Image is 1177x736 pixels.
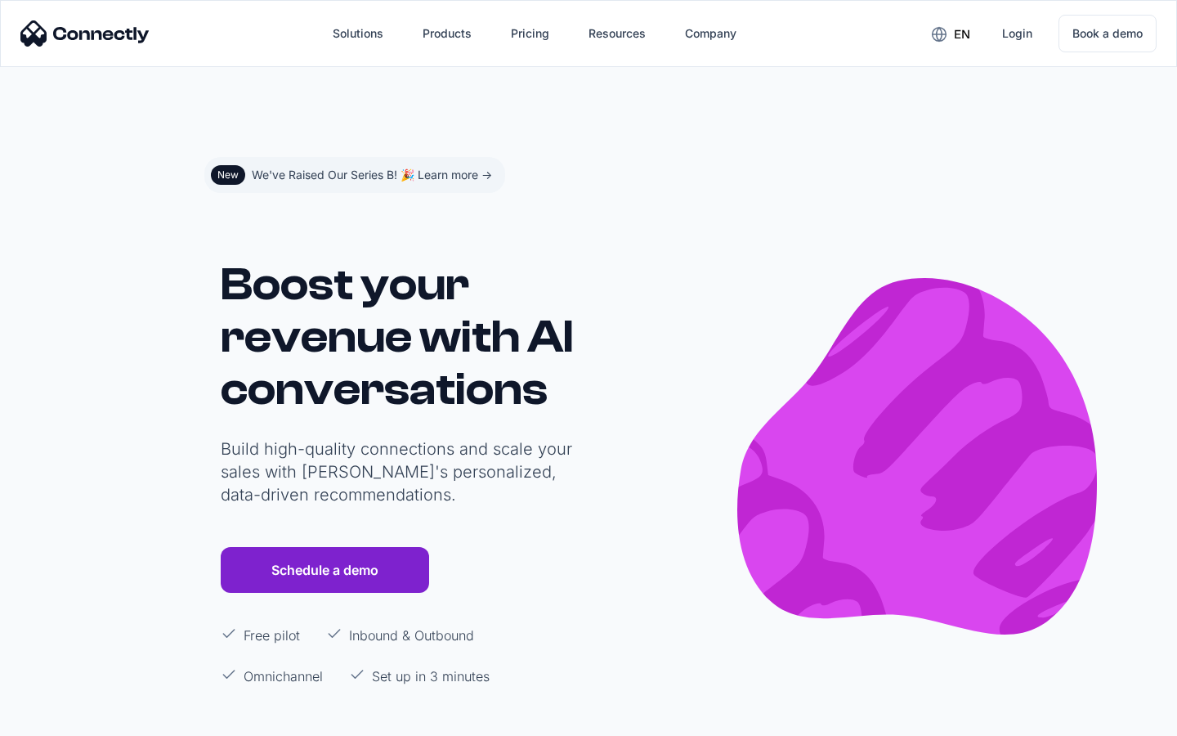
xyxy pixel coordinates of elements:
[498,14,562,53] a: Pricing
[1002,22,1032,45] div: Login
[221,438,580,506] p: Build high-quality connections and scale your sales with [PERSON_NAME]'s personalized, data-drive...
[20,20,150,47] img: Connectly Logo
[372,666,490,686] p: Set up in 3 minutes
[33,707,98,730] ul: Language list
[252,164,492,186] div: We've Raised Our Series B! 🎉 Learn more ->
[16,706,98,730] aside: Language selected: English
[423,22,472,45] div: Products
[511,22,549,45] div: Pricing
[244,666,323,686] p: Omnichannel
[221,547,429,593] a: Schedule a demo
[954,23,970,46] div: en
[685,22,736,45] div: Company
[204,157,505,193] a: NewWe've Raised Our Series B! 🎉 Learn more ->
[333,22,383,45] div: Solutions
[989,14,1045,53] a: Login
[349,626,474,645] p: Inbound & Outbound
[244,626,300,645] p: Free pilot
[221,258,580,415] h1: Boost your revenue with AI conversations
[1058,15,1157,52] a: Book a demo
[588,22,646,45] div: Resources
[217,168,239,182] div: New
